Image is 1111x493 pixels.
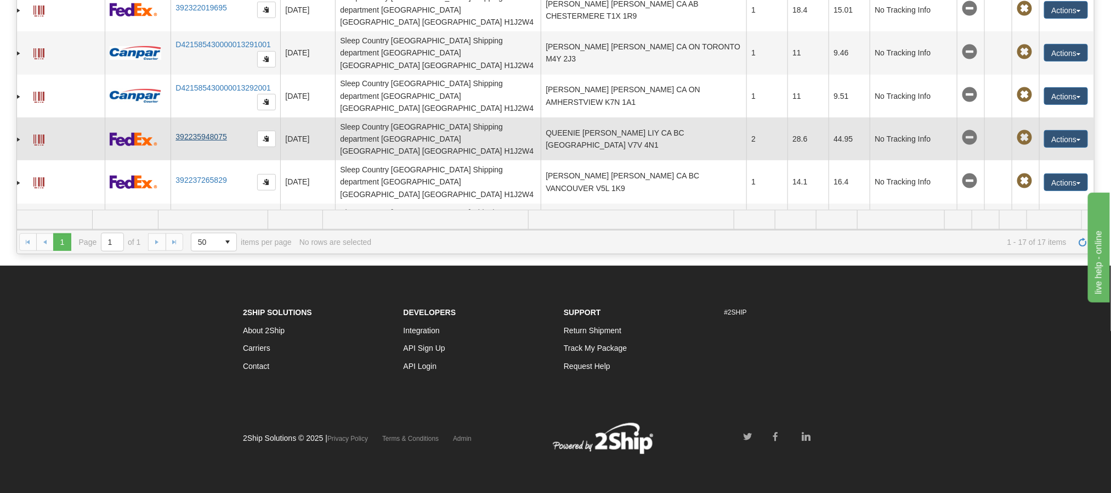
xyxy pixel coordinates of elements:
[280,160,335,203] td: [DATE]
[175,3,226,12] a: 392322019695
[13,48,24,59] a: Expand
[962,173,977,189] span: No Tracking Info
[1044,173,1088,191] button: Actions
[280,204,335,246] td: [DATE]
[280,31,335,74] td: [DATE]
[198,237,212,248] span: 50
[829,160,870,203] td: 16.4
[1017,1,1032,16] span: Pickup Not Assigned
[564,362,610,371] a: Request Help
[564,308,601,317] strong: Support
[257,131,276,147] button: Copy to clipboard
[541,204,746,246] td: [PERSON_NAME] [PERSON_NAME] CA AB EDMONTON T6X 2B8
[724,309,869,316] h6: #2SHIP
[13,177,24,188] a: Expand
[746,160,787,203] td: 1
[243,362,269,371] a: Contact
[1017,87,1032,103] span: Pickup Not Assigned
[110,89,161,103] img: 14 - Canpar
[243,308,312,317] strong: 2Ship Solutions
[404,362,437,371] a: API Login
[870,160,957,203] td: No Tracking Info
[335,204,541,246] td: Sleep Country [GEOGRAPHIC_DATA] Shipping department [GEOGRAPHIC_DATA] [GEOGRAPHIC_DATA] [GEOGRAPH...
[746,75,787,117] td: 1
[257,174,276,191] button: Copy to clipboard
[541,31,746,74] td: [PERSON_NAME] [PERSON_NAME] CA ON TORONTO M4Y 2J3
[787,75,829,117] td: 11
[870,117,957,160] td: No Tracking Info
[382,435,439,442] a: Terms & Conditions
[829,75,870,117] td: 9.51
[870,204,957,246] td: No Tracking Info
[280,75,335,117] td: [DATE]
[1044,44,1088,61] button: Actions
[280,117,335,160] td: [DATE]
[335,75,541,117] td: Sleep Country [GEOGRAPHIC_DATA] Shipping department [GEOGRAPHIC_DATA] [GEOGRAPHIC_DATA] [GEOGRAPH...
[110,3,157,16] img: 2 - FedEx Express®
[243,344,270,352] a: Carriers
[243,326,285,335] a: About 2Ship
[1044,87,1088,105] button: Actions
[541,75,746,117] td: [PERSON_NAME] [PERSON_NAME] CA ON AMHERSTVIEW K7N 1A1
[299,238,372,246] div: No rows are selected
[962,1,977,16] span: No Tracking Info
[33,130,44,147] a: Label
[1017,44,1032,60] span: Pickup Not Assigned
[13,91,24,102] a: Expand
[33,172,44,190] a: Label
[33,87,44,104] a: Label
[335,31,541,74] td: Sleep Country [GEOGRAPHIC_DATA] Shipping department [GEOGRAPHIC_DATA] [GEOGRAPHIC_DATA] [GEOGRAPH...
[541,117,746,160] td: QUEENIE [PERSON_NAME] LIY CA BC [GEOGRAPHIC_DATA] V7V 4N1
[404,308,456,317] strong: Developers
[404,326,440,335] a: Integration
[335,160,541,203] td: Sleep Country [GEOGRAPHIC_DATA] Shipping department [GEOGRAPHIC_DATA] [GEOGRAPHIC_DATA] [GEOGRAPH...
[1017,173,1032,189] span: Pickup Not Assigned
[110,132,157,146] img: 2 - FedEx Express®
[870,31,957,74] td: No Tracking Info
[1086,191,1110,302] iframe: chat widget
[243,434,368,442] span: 2Ship Solutions © 2025 |
[787,204,829,246] td: 14.1
[110,46,161,60] img: 14 - Canpar
[379,238,1067,246] span: 1 - 17 of 17 items
[962,87,977,103] span: No Tracking Info
[870,75,957,117] td: No Tracking Info
[33,43,44,61] a: Label
[829,117,870,160] td: 44.95
[829,204,870,246] td: 13.95
[746,204,787,246] td: 1
[101,233,123,251] input: Page 1
[1044,130,1088,148] button: Actions
[219,233,236,251] span: select
[257,2,276,18] button: Copy to clipboard
[787,160,829,203] td: 14.1
[962,130,977,145] span: No Tracking Info
[257,94,276,110] button: Copy to clipboard
[33,1,44,18] a: Label
[1074,233,1092,251] a: Refresh
[962,44,977,60] span: No Tracking Info
[191,233,292,251] span: items per page
[175,176,226,184] a: 392237265829
[79,233,141,251] span: Page of 1
[787,31,829,74] td: 11
[1044,1,1088,19] button: Actions
[787,117,829,160] td: 28.6
[257,51,276,68] button: Copy to clipboard
[1017,130,1032,145] span: Pickup Not Assigned
[191,233,237,251] span: Page sizes drop down
[829,31,870,74] td: 9.46
[53,233,71,251] span: Page 1
[746,31,787,74] td: 1
[564,344,627,352] a: Track My Package
[175,132,226,141] a: 392235948075
[564,326,621,335] a: Return Shipment
[404,344,445,352] a: API Sign Up
[175,83,271,92] a: D421585430000013292001
[453,435,472,442] a: Admin
[110,175,157,189] img: 2 - FedEx Express®
[175,40,271,49] a: D421585430000013291001
[335,117,541,160] td: Sleep Country [GEOGRAPHIC_DATA] Shipping department [GEOGRAPHIC_DATA] [GEOGRAPHIC_DATA] [GEOGRAPH...
[13,134,24,145] a: Expand
[13,5,24,16] a: Expand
